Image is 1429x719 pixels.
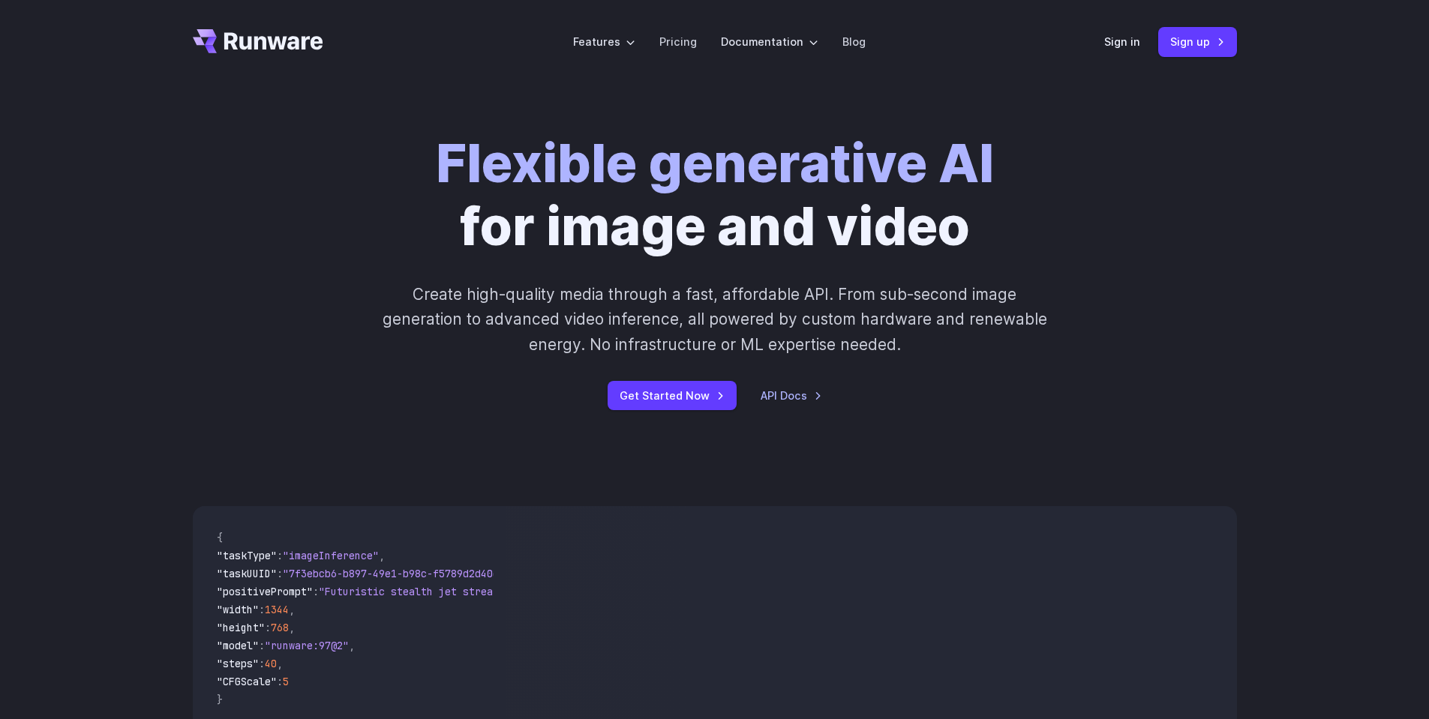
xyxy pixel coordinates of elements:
[289,621,295,634] span: ,
[217,675,277,688] span: "CFGScale"
[283,675,289,688] span: 5
[217,621,265,634] span: "height"
[265,639,349,652] span: "runware:97@2"
[217,549,277,562] span: "taskType"
[721,33,818,50] label: Documentation
[380,282,1049,357] p: Create high-quality media through a fast, affordable API. From sub-second image generation to adv...
[271,621,289,634] span: 768
[1158,27,1237,56] a: Sign up
[1104,33,1140,50] a: Sign in
[277,657,283,670] span: ,
[436,132,994,258] h1: for image and video
[259,639,265,652] span: :
[259,603,265,616] span: :
[259,657,265,670] span: :
[436,131,994,195] strong: Flexible generative AI
[349,639,355,652] span: ,
[217,567,277,580] span: "taskUUID"
[265,603,289,616] span: 1344
[265,657,277,670] span: 40
[761,387,822,404] a: API Docs
[608,381,737,410] a: Get Started Now
[217,657,259,670] span: "steps"
[283,567,511,580] span: "7f3ebcb6-b897-49e1-b98c-f5789d2d40d7"
[217,639,259,652] span: "model"
[217,531,223,544] span: {
[573,33,635,50] label: Features
[217,693,223,706] span: }
[217,603,259,616] span: "width"
[283,549,379,562] span: "imageInference"
[379,549,385,562] span: ,
[277,675,283,688] span: :
[659,33,697,50] a: Pricing
[193,29,323,53] a: Go to /
[217,585,313,598] span: "positivePrompt"
[289,603,295,616] span: ,
[277,567,283,580] span: :
[842,33,866,50] a: Blog
[277,549,283,562] span: :
[313,585,319,598] span: :
[265,621,271,634] span: :
[319,585,865,598] span: "Futuristic stealth jet streaking through a neon-lit cityscape with glowing purple exhaust"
